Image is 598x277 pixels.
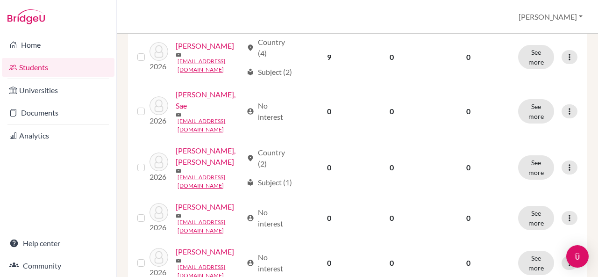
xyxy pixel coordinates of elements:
[149,203,168,222] img: Nakata, Kenji
[149,153,168,171] img: Mohamed Hussain, Ahmed Shahdhi
[430,257,507,269] p: 0
[247,177,292,188] div: Subject (1)
[176,213,181,219] span: mail
[176,112,181,117] span: mail
[176,258,181,263] span: mail
[247,259,254,267] span: account_circle
[178,218,242,235] a: [EMAIL_ADDRESS][DOMAIN_NAME]
[247,154,254,162] span: location_on
[247,108,254,115] span: account_circle
[299,31,360,83] td: 9
[176,201,234,212] a: [PERSON_NAME]
[518,45,554,69] button: See more
[566,245,589,268] div: Open Intercom Messenger
[247,100,293,123] div: No interest
[518,155,554,180] button: See more
[7,9,45,24] img: Bridge-U
[247,36,293,59] div: Country (4)
[178,117,242,134] a: [EMAIL_ADDRESS][DOMAIN_NAME]
[149,171,168,182] p: 2026
[518,251,554,275] button: See more
[360,196,424,241] td: 0
[247,214,254,222] span: account_circle
[247,66,292,78] div: Subject (2)
[430,162,507,173] p: 0
[149,42,168,61] img: Masuda, Alyssa
[247,207,293,229] div: No interest
[247,179,254,186] span: local_library
[149,96,168,115] img: Minami, Sae
[2,256,114,275] a: Community
[518,99,554,124] button: See more
[149,115,168,126] p: 2026
[299,196,360,241] td: 0
[360,31,424,83] td: 0
[149,61,168,72] p: 2026
[360,83,424,139] td: 0
[176,89,242,111] a: [PERSON_NAME], Sae
[518,206,554,230] button: See more
[360,139,424,196] td: 0
[2,36,114,54] a: Home
[176,52,181,58] span: mail
[149,222,168,233] p: 2026
[178,173,242,190] a: [EMAIL_ADDRESS][DOMAIN_NAME]
[299,139,360,196] td: 0
[430,212,507,224] p: 0
[149,248,168,267] img: Otsu, Jessica
[176,168,181,174] span: mail
[299,83,360,139] td: 0
[2,81,114,100] a: Universities
[176,145,242,168] a: [PERSON_NAME], [PERSON_NAME]
[247,44,254,51] span: location_on
[247,252,293,274] div: No interest
[247,147,293,169] div: Country (2)
[2,58,114,77] a: Students
[514,8,587,26] button: [PERSON_NAME]
[176,40,234,51] a: [PERSON_NAME]
[2,126,114,145] a: Analytics
[2,103,114,122] a: Documents
[430,51,507,63] p: 0
[247,68,254,76] span: local_library
[176,246,234,257] a: [PERSON_NAME]
[2,234,114,253] a: Help center
[178,57,242,74] a: [EMAIL_ADDRESS][DOMAIN_NAME]
[430,106,507,117] p: 0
